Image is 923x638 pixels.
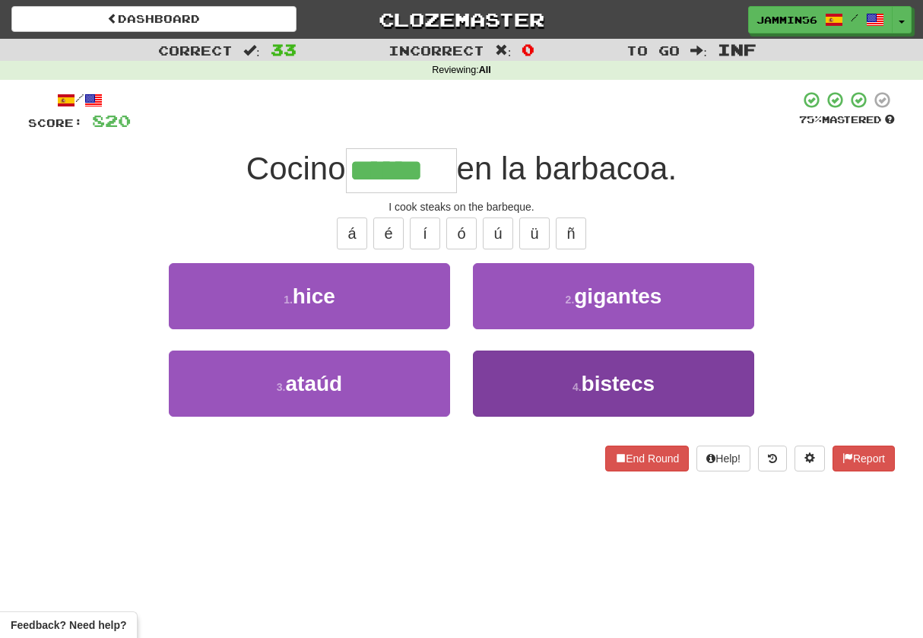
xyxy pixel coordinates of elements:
[457,151,677,186] span: en la barbacoa.
[556,217,586,249] button: ñ
[758,446,787,471] button: Round history (alt+y)
[756,13,817,27] span: jammin56
[92,111,131,130] span: 820
[28,90,131,110] div: /
[28,199,895,214] div: I cook steaks on the barbeque.
[574,284,661,308] span: gigantes
[243,44,260,57] span: :
[293,284,335,308] span: hice
[319,6,604,33] a: Clozemaster
[446,217,477,249] button: ó
[271,40,297,59] span: 33
[473,263,754,329] button: 2.gigantes
[169,351,450,417] button: 3.ataúd
[337,217,367,249] button: á
[483,217,513,249] button: ú
[799,113,895,127] div: Mastered
[286,372,343,395] span: ataúd
[696,446,750,471] button: Help!
[246,151,346,186] span: Cocino
[389,43,484,58] span: Incorrect
[495,44,512,57] span: :
[748,6,893,33] a: jammin56 /
[833,446,895,471] button: Report
[718,40,756,59] span: Inf
[582,372,655,395] span: bistecs
[573,381,582,393] small: 4 .
[519,217,550,249] button: ü
[373,217,404,249] button: é
[410,217,440,249] button: í
[284,294,293,306] small: 1 .
[851,12,858,23] span: /
[28,116,83,129] span: Score:
[522,40,534,59] span: 0
[473,351,754,417] button: 4.bistecs
[605,446,689,471] button: End Round
[277,381,286,393] small: 3 .
[11,6,297,32] a: Dashboard
[11,617,126,633] span: Open feedback widget
[626,43,680,58] span: To go
[566,294,575,306] small: 2 .
[690,44,707,57] span: :
[799,113,822,125] span: 75 %
[158,43,233,58] span: Correct
[479,65,491,75] strong: All
[169,263,450,329] button: 1.hice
